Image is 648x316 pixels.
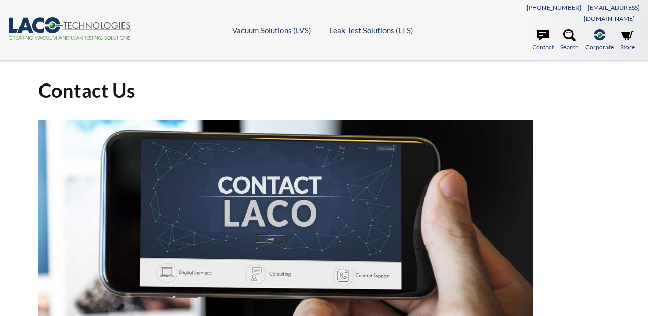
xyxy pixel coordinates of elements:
a: Contact [532,29,554,52]
h1: Contact Us [38,78,610,103]
a: [PHONE_NUMBER] [526,4,581,11]
a: [EMAIL_ADDRESS][DOMAIN_NAME] [584,4,640,23]
a: Vacuum Solutions (LVS) [232,26,311,35]
a: Search [560,29,579,52]
a: Leak Test Solutions (LTS) [329,26,413,35]
span: Corporate [585,42,614,52]
a: Store [620,29,635,52]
